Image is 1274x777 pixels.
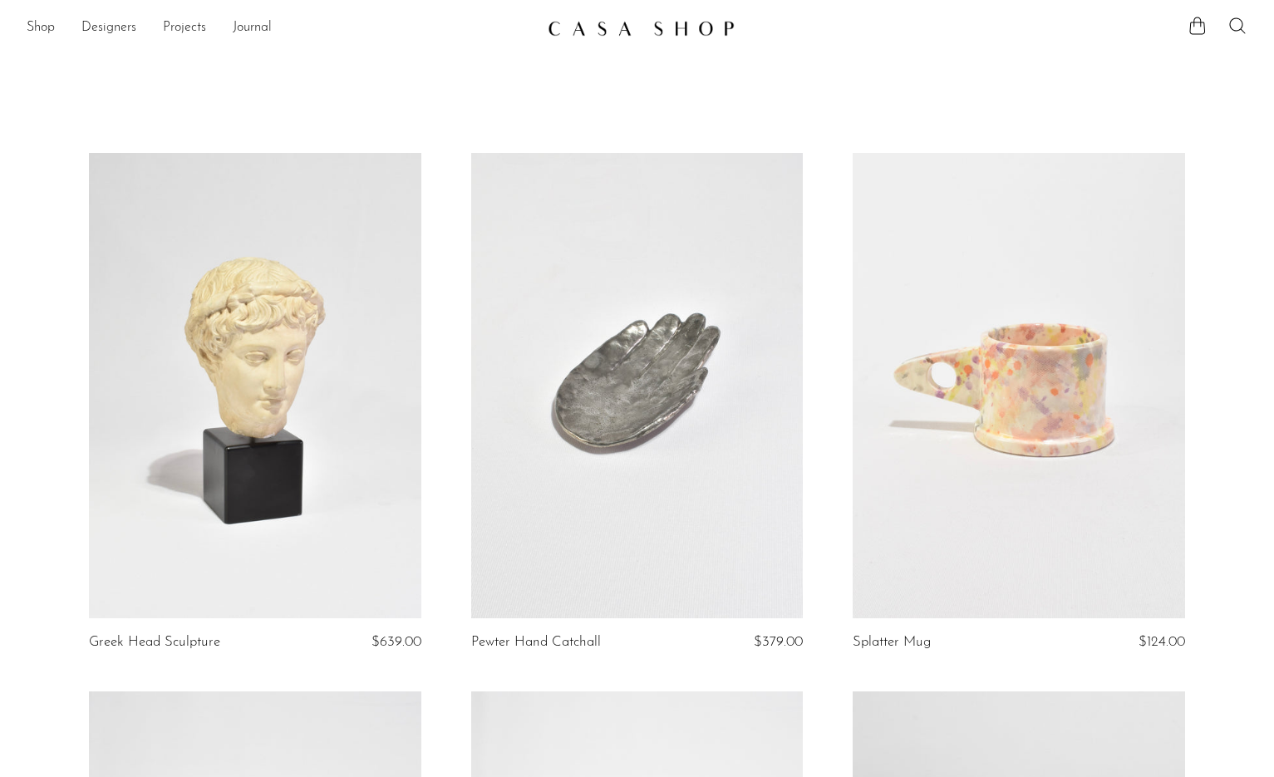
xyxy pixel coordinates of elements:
a: Designers [81,17,136,39]
span: $639.00 [371,635,421,649]
nav: Desktop navigation [27,14,534,42]
span: $124.00 [1139,635,1185,649]
ul: NEW HEADER MENU [27,14,534,42]
a: Greek Head Sculpture [89,635,220,650]
a: Splatter Mug [853,635,931,650]
a: Journal [233,17,272,39]
a: Projects [163,17,206,39]
a: Pewter Hand Catchall [471,635,601,650]
span: $379.00 [754,635,803,649]
a: Shop [27,17,55,39]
